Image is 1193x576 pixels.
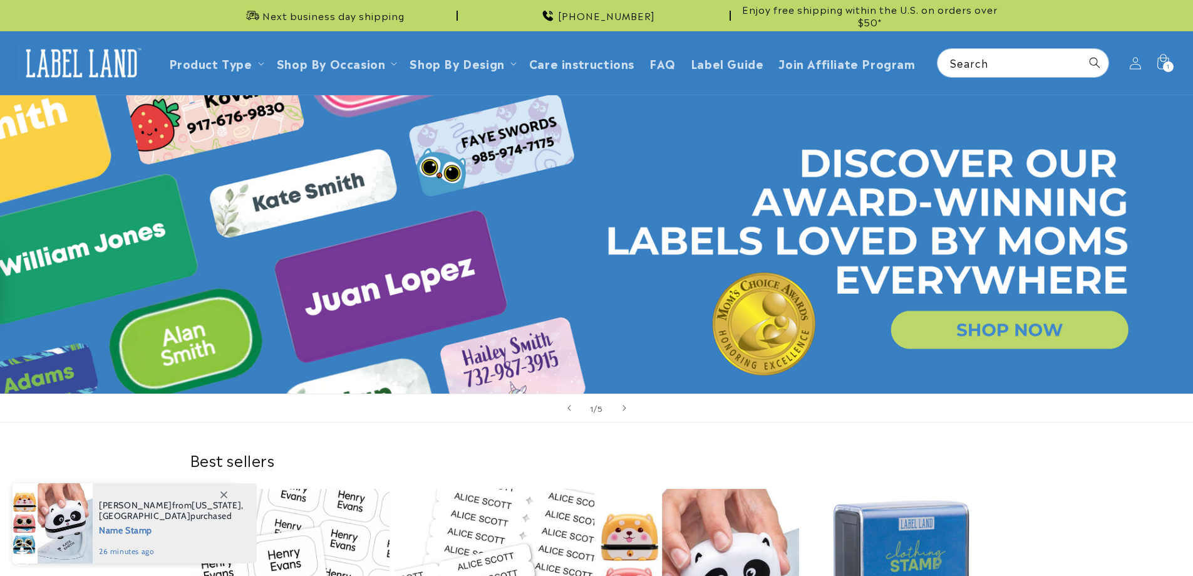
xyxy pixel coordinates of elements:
a: FAQ [642,48,683,78]
span: FAQ [649,56,676,70]
span: 1 [1167,61,1170,72]
summary: Product Type [162,48,269,78]
span: Next business day shipping [262,9,405,22]
span: Join Affiliate Program [778,56,915,70]
summary: Shop By Occasion [269,48,403,78]
button: Next slide [611,394,638,422]
span: Label Guide [691,56,764,70]
span: [GEOGRAPHIC_DATA] [99,510,190,521]
a: Shop By Design [410,55,504,71]
span: [PHONE_NUMBER] [558,9,655,22]
span: Enjoy free shipping within the U.S. on orders over $50* [736,3,1004,28]
h2: Best sellers [190,450,1004,469]
span: Care instructions [529,56,634,70]
span: Shop By Occasion [277,56,386,70]
span: from , purchased [99,500,244,521]
span: [PERSON_NAME] [99,500,172,511]
a: Product Type [169,55,252,71]
span: [US_STATE] [192,500,241,511]
span: 1 [590,402,594,414]
span: / [594,402,597,414]
a: Care instructions [522,48,642,78]
a: Label Land [14,39,149,87]
a: Join Affiliate Program [771,48,922,78]
button: Previous slide [555,394,583,422]
a: Label Guide [683,48,772,78]
img: Label Land [19,44,144,83]
summary: Shop By Design [402,48,521,78]
span: 5 [597,402,603,414]
button: Search [1081,49,1108,76]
